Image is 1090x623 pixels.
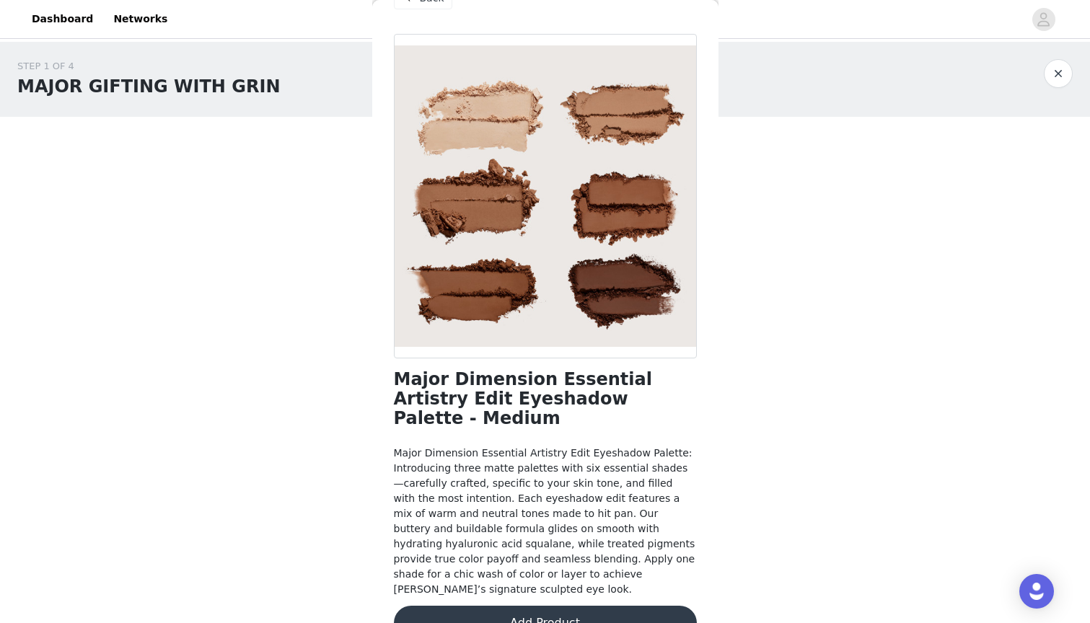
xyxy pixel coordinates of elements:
div: Open Intercom Messenger [1019,574,1054,609]
a: Dashboard [23,3,102,35]
h1: MAJOR GIFTING WITH GRIN [17,74,281,100]
h1: Major Dimension Essential Artistry Edit Eyeshadow Palette - Medium [394,370,697,428]
div: STEP 1 OF 4 [17,59,281,74]
div: avatar [1037,8,1050,31]
a: Networks [105,3,176,35]
span: Major Dimension Essential Artistry Edit Eyeshadow Palette: Introducing three matte palettes with ... [394,447,695,595]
